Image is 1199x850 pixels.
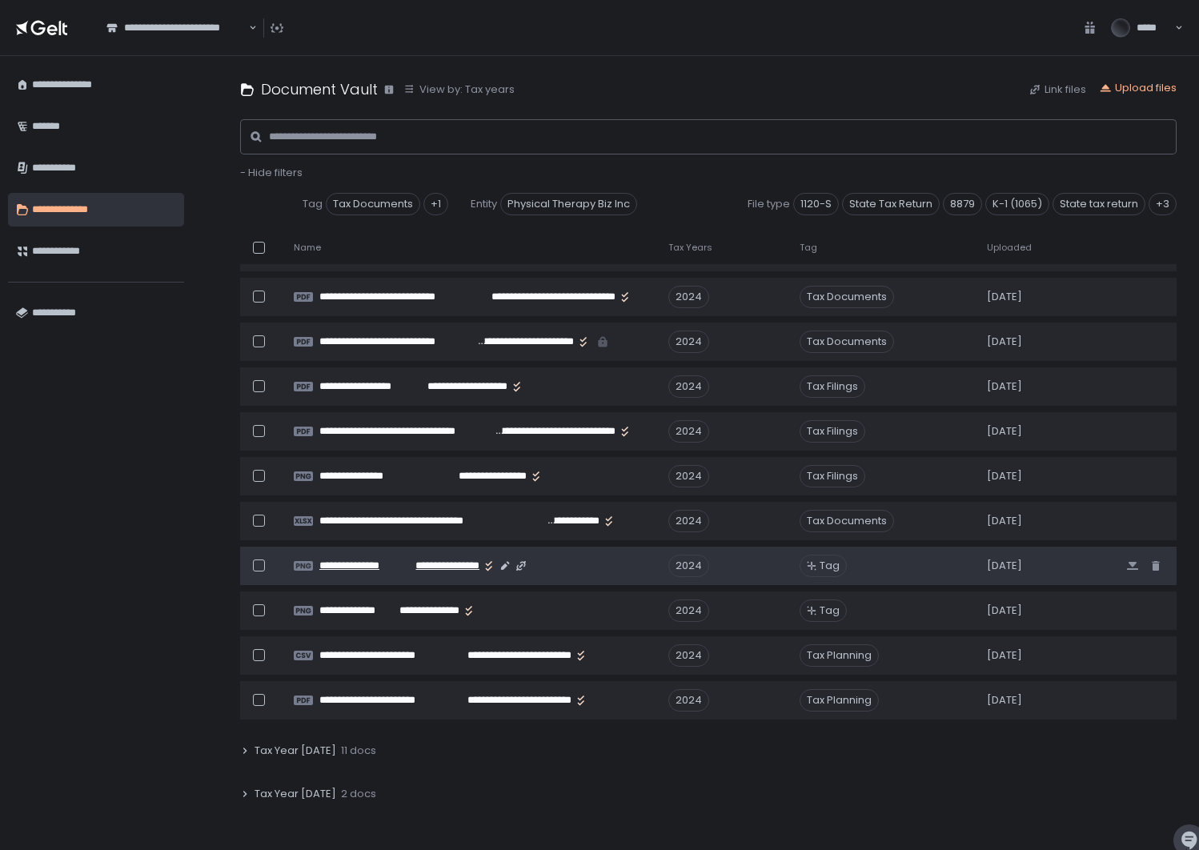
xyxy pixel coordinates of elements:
span: [DATE] [987,514,1022,528]
span: Tag [800,242,817,254]
span: Tax Year [DATE] [255,744,336,758]
div: 2024 [668,286,709,308]
span: Tax Documents [800,331,894,353]
span: [DATE] [987,693,1022,708]
span: 1120-S [793,193,839,215]
div: 2024 [668,331,709,353]
span: Tag [820,603,840,618]
span: Tax Filings [800,375,865,398]
span: File type [748,197,790,211]
span: Tax Years [668,242,712,254]
span: 11 docs [341,744,376,758]
div: 2024 [668,465,709,487]
span: Tax Year [DATE] [255,787,336,801]
button: View by: Tax years [403,82,515,97]
span: - Hide filters [240,165,303,180]
span: Tag [303,197,323,211]
span: Entity [471,197,497,211]
div: +3 [1149,193,1177,215]
span: [DATE] [987,469,1022,483]
span: 2 docs [341,787,376,801]
div: 2024 [668,599,709,622]
span: Tax Filings [800,465,865,487]
span: [DATE] [987,335,1022,349]
span: Tax Filings [800,420,865,443]
div: 2024 [668,510,709,532]
div: 2024 [668,689,709,712]
span: [DATE] [987,603,1022,618]
div: 2024 [668,375,709,398]
button: - Hide filters [240,166,303,180]
span: Tag [820,559,840,573]
span: State tax return [1053,193,1145,215]
span: Tax Documents [800,286,894,308]
span: [DATE] [987,648,1022,663]
button: Link files [1029,82,1086,97]
h1: Document Vault [261,78,378,100]
div: 2024 [668,644,709,667]
span: Physical Therapy Biz Inc [500,193,637,215]
div: 2024 [668,420,709,443]
span: [DATE] [987,290,1022,304]
span: Tax Documents [800,510,894,532]
span: Name [294,242,321,254]
span: Tax Documents [326,193,420,215]
span: Tax Planning [800,644,879,667]
span: State Tax Return [842,193,940,215]
div: Search for option [96,11,257,45]
span: Uploaded [987,242,1032,254]
span: [DATE] [987,559,1022,573]
span: [DATE] [987,424,1022,439]
div: +1 [423,193,448,215]
span: 8879 [943,193,982,215]
span: [DATE] [987,379,1022,394]
span: Tax Planning [800,689,879,712]
span: K-1 (1065) [985,193,1049,215]
div: 2024 [668,555,709,577]
button: Upload files [1099,81,1177,95]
